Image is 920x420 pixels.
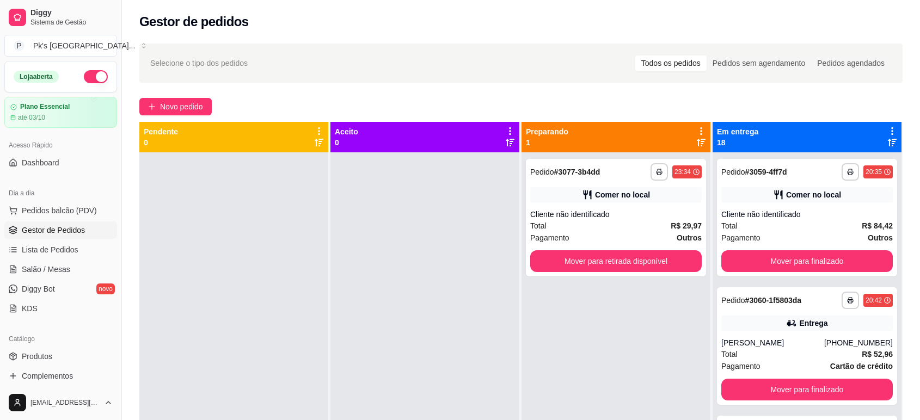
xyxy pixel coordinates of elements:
[14,40,24,51] span: P
[866,296,882,305] div: 20:42
[721,337,824,348] div: [PERSON_NAME]
[530,168,554,176] span: Pedido
[671,221,702,230] strong: R$ 29,97
[4,330,117,348] div: Catálogo
[30,398,100,407] span: [EMAIL_ADDRESS][DOMAIN_NAME]
[4,154,117,171] a: Dashboard
[868,233,893,242] strong: Outros
[721,348,738,360] span: Total
[33,40,135,51] div: Pk's [GEOGRAPHIC_DATA] ...
[30,18,113,27] span: Sistema de Gestão
[595,189,650,200] div: Comer no local
[150,57,248,69] span: Selecione o tipo dos pedidos
[862,350,893,359] strong: R$ 52,96
[530,232,569,244] span: Pagamento
[22,283,55,294] span: Diggy Bot
[4,390,117,416] button: [EMAIL_ADDRESS][DOMAIN_NAME]
[707,55,811,71] div: Pedidos sem agendamento
[721,379,893,400] button: Mover para finalizado
[786,189,841,200] div: Comer no local
[148,103,156,110] span: plus
[22,244,78,255] span: Lista de Pedidos
[4,348,117,365] a: Produtos
[811,55,891,71] div: Pedidos agendados
[20,103,70,111] article: Plano Essencial
[721,220,738,232] span: Total
[30,8,113,18] span: Diggy
[721,232,760,244] span: Pagamento
[530,220,547,232] span: Total
[4,4,117,30] a: DiggySistema de Gestão
[22,157,59,168] span: Dashboard
[824,337,893,348] div: [PHONE_NUMBER]
[799,318,827,329] div: Entrega
[139,13,249,30] h2: Gestor de pedidos
[721,360,760,372] span: Pagamento
[677,233,702,242] strong: Outros
[745,296,802,305] strong: # 3060-1f5803da
[4,184,117,202] div: Dia a dia
[674,168,691,176] div: 23:34
[4,300,117,317] a: KDS
[335,137,358,148] p: 0
[721,296,745,305] span: Pedido
[144,126,178,137] p: Pendente
[22,264,70,275] span: Salão / Mesas
[4,221,117,239] a: Gestor de Pedidos
[14,71,59,83] div: Loja aberta
[4,137,117,154] div: Acesso Rápido
[4,35,117,57] button: Select a team
[22,370,73,381] span: Complementos
[526,137,568,148] p: 1
[4,367,117,385] a: Complementos
[530,209,702,220] div: Cliente não identificado
[22,205,97,216] span: Pedidos balcão (PDV)
[18,113,45,122] article: até 03/10
[721,209,893,220] div: Cliente não identificado
[530,250,702,272] button: Mover para retirada disponível
[717,137,758,148] p: 18
[526,126,568,137] p: Preparando
[335,126,358,137] p: Aceito
[830,362,893,370] strong: Cartão de crédito
[144,137,178,148] p: 0
[160,101,203,113] span: Novo pedido
[4,241,117,258] a: Lista de Pedidos
[4,97,117,128] a: Plano Essencialaté 03/10
[84,70,108,83] button: Alterar Status
[4,202,117,219] button: Pedidos balcão (PDV)
[721,168,745,176] span: Pedido
[635,55,707,71] div: Todos os pedidos
[4,280,117,298] a: Diggy Botnovo
[745,168,787,176] strong: # 3059-4ff7d
[721,250,893,272] button: Mover para finalizado
[22,351,52,362] span: Produtos
[22,225,85,236] span: Gestor de Pedidos
[862,221,893,230] strong: R$ 84,42
[866,168,882,176] div: 20:35
[22,303,38,314] span: KDS
[717,126,758,137] p: Em entrega
[139,98,212,115] button: Novo pedido
[4,261,117,278] a: Salão / Mesas
[554,168,600,176] strong: # 3077-3b4dd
